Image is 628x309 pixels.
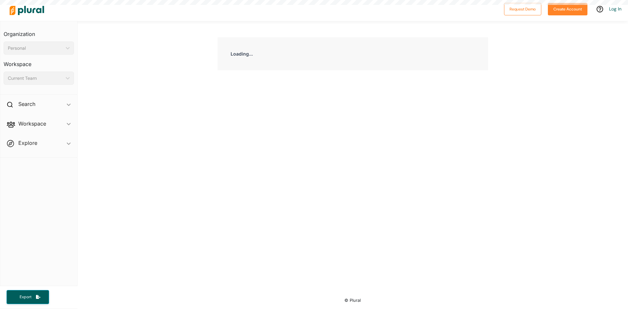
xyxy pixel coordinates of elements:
[15,294,36,300] span: Export
[504,5,541,12] a: Request Demo
[8,75,63,82] div: Current Team
[344,298,361,303] small: © Plural
[18,100,35,108] h2: Search
[548,5,587,12] a: Create Account
[548,3,587,15] button: Create Account
[7,290,49,304] button: Export
[4,25,74,39] h3: Organization
[4,55,74,69] h3: Workspace
[218,37,488,70] div: Loading...
[609,6,621,12] a: Log In
[504,3,541,15] button: Request Demo
[8,45,63,52] div: Personal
